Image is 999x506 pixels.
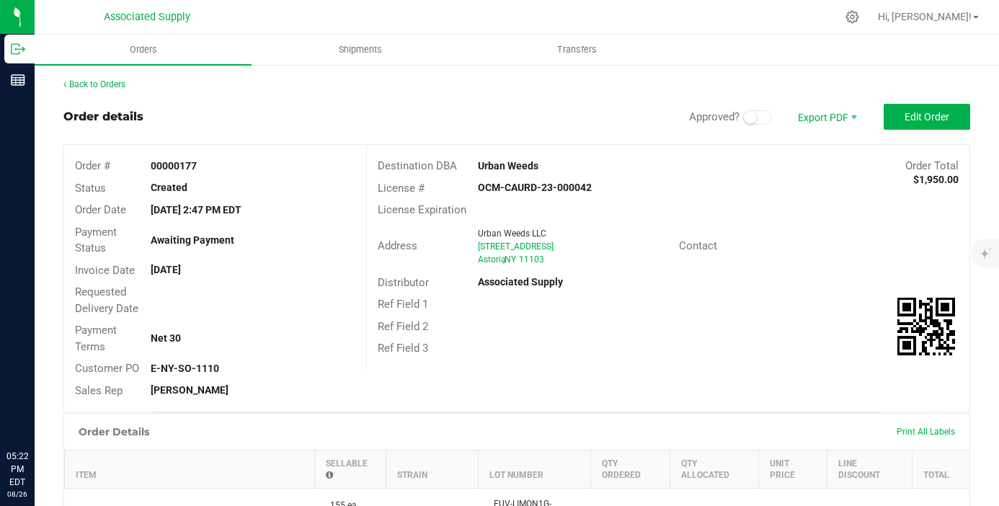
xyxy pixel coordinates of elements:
[378,342,428,355] span: Ref Field 3
[758,450,827,489] th: Unit Price
[378,203,466,216] span: License Expiration
[110,43,177,56] span: Orders
[478,276,563,288] strong: Associated Supply
[469,35,685,65] a: Transfers
[75,226,117,255] span: Payment Status
[378,239,417,252] span: Address
[884,104,970,130] button: Edit Order
[75,285,138,315] span: Requested Delivery Date
[151,234,234,246] strong: Awaiting Payment
[843,10,861,24] div: Manage settings
[151,204,241,216] strong: [DATE] 2:47 PM EDT
[151,332,181,344] strong: Net 30
[151,160,197,172] strong: 00000177
[519,254,544,265] span: 11103
[63,79,125,89] a: Back to Orders
[913,450,969,489] th: Total
[478,450,590,489] th: Lot Number
[151,264,181,275] strong: [DATE]
[505,254,516,265] span: NY
[319,43,401,56] span: Shipments
[35,35,252,65] a: Orders
[151,384,228,396] strong: [PERSON_NAME]
[478,182,592,193] strong: OCM-CAURD-23-000042
[79,426,149,438] h1: Order Details
[783,104,869,130] li: Export PDF
[478,160,538,172] strong: Urban Weeds
[11,42,25,56] inline-svg: Outbound
[378,182,425,195] span: License #
[75,384,123,397] span: Sales Rep
[378,276,429,289] span: Distributor
[151,182,187,193] strong: Created
[75,159,110,172] span: Order #
[913,174,959,185] strong: $1,950.00
[503,254,505,265] span: ,
[6,450,28,489] p: 05:22 PM EDT
[878,11,972,22] span: Hi, [PERSON_NAME]!
[75,264,135,277] span: Invoice Date
[679,239,717,252] span: Contact
[670,450,758,489] th: Qty Allocated
[75,182,106,195] span: Status
[538,43,616,56] span: Transfers
[897,298,955,355] img: Scan me!
[378,320,428,333] span: Ref Field 2
[378,298,428,311] span: Ref Field 1
[689,110,740,123] span: Approved?
[590,450,670,489] th: Qty Ordered
[151,363,219,374] strong: E-NY-SO-1110
[314,450,386,489] th: Sellable
[897,298,955,355] qrcode: 00000177
[104,11,190,23] span: Associated Supply
[478,241,554,252] span: [STREET_ADDRESS]
[6,489,28,500] p: 08/26
[386,450,478,489] th: Strain
[897,427,955,437] span: Print All Labels
[905,111,949,123] span: Edit Order
[75,324,117,353] span: Payment Terms
[905,159,959,172] span: Order Total
[75,203,126,216] span: Order Date
[827,450,913,489] th: Line Discount
[478,228,546,239] span: Urban Weeds LLC
[478,254,506,265] span: Astoria
[75,362,139,375] span: Customer PO
[63,108,143,125] div: Order details
[378,159,457,172] span: Destination DBA
[14,391,58,434] iframe: Resource center
[11,73,25,87] inline-svg: Reports
[65,450,315,489] th: Item
[252,35,469,65] a: Shipments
